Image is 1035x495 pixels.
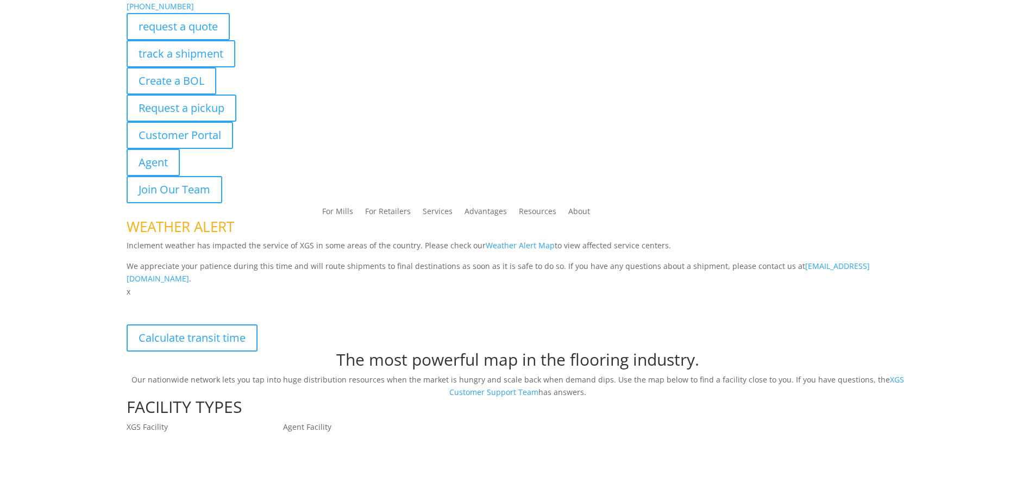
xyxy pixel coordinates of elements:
a: Request a pickup [127,95,236,122]
a: Agent [127,149,180,176]
p: Our nationwide network lets you tap into huge distribution resources when the market is hungry an... [127,373,909,399]
p: Agent Facility [283,421,440,434]
p: XGS Distribution Network [127,298,909,324]
a: Resources [519,208,556,220]
a: track a shipment [127,40,235,67]
p: Inclement weather has impacted the service of XGS in some areas of the country. Please check our ... [127,239,909,260]
span: WEATHER ALERT [127,217,234,236]
a: Weather Alert Map [486,240,555,250]
p: We appreciate your patience during this time and will route shipments to final destinations as so... [127,260,909,286]
p: XGS Facility [127,421,283,434]
h1: The most powerful map in the flooring industry. [127,352,909,373]
a: About [568,208,590,220]
h1: FACILITY TYPES [127,399,909,421]
a: Services [423,208,453,220]
p: x [127,285,909,298]
a: Calculate transit time [127,324,258,352]
a: Advantages [465,208,507,220]
a: For Retailers [365,208,411,220]
a: [PHONE_NUMBER] [127,1,194,11]
a: Create a BOL [127,67,216,95]
a: Join Our Team [127,176,222,203]
a: Customer Portal [127,122,233,149]
a: For Mills [322,208,353,220]
a: request a quote [127,13,230,40]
